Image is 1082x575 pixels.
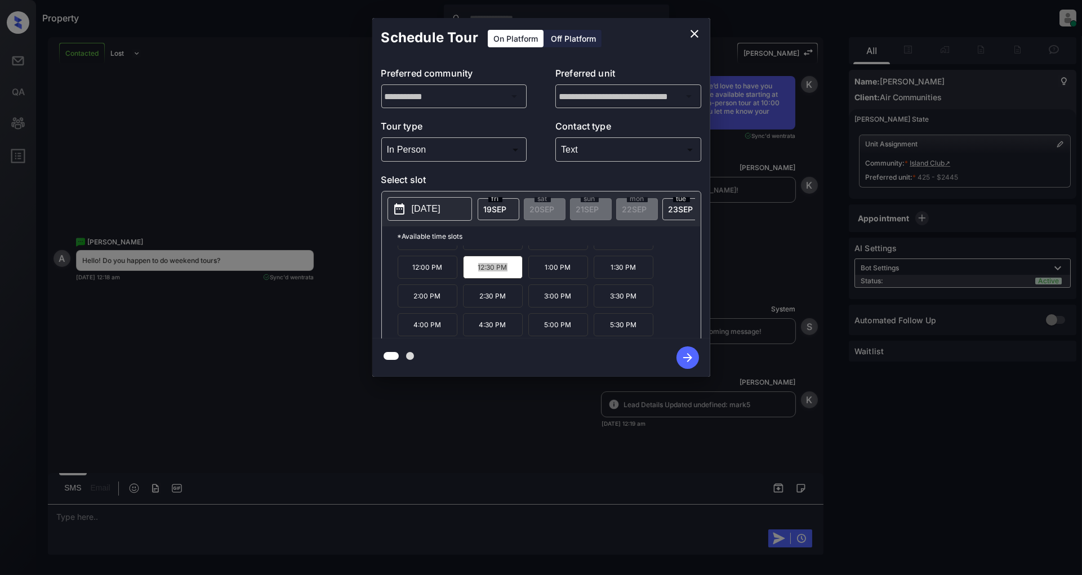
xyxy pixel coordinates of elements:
[594,284,653,307] p: 3:30 PM
[488,195,502,202] span: fri
[594,256,653,279] p: 1:30 PM
[398,226,701,246] p: *Available time slots
[594,313,653,336] p: 5:30 PM
[662,198,704,220] div: date-select
[555,66,701,84] p: Preferred unit
[555,119,701,137] p: Contact type
[478,198,519,220] div: date-select
[488,30,544,47] div: On Platform
[484,204,507,214] span: 19 SEP
[463,284,523,307] p: 2:30 PM
[398,256,457,279] p: 12:00 PM
[463,313,523,336] p: 4:30 PM
[528,284,588,307] p: 3:00 PM
[683,23,706,45] button: close
[388,197,472,221] button: [DATE]
[398,284,457,307] p: 2:00 PM
[528,256,588,279] p: 1:00 PM
[545,30,602,47] div: Off Platform
[372,18,487,57] h2: Schedule Tour
[381,66,527,84] p: Preferred community
[384,140,524,159] div: In Person
[412,202,440,216] p: [DATE]
[463,256,523,279] p: 12:30 PM
[398,313,457,336] p: 4:00 PM
[673,195,690,202] span: tue
[558,140,698,159] div: Text
[381,173,701,191] p: Select slot
[528,313,588,336] p: 5:00 PM
[669,204,693,214] span: 23 SEP
[381,119,527,137] p: Tour type
[670,343,706,372] button: btn-next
